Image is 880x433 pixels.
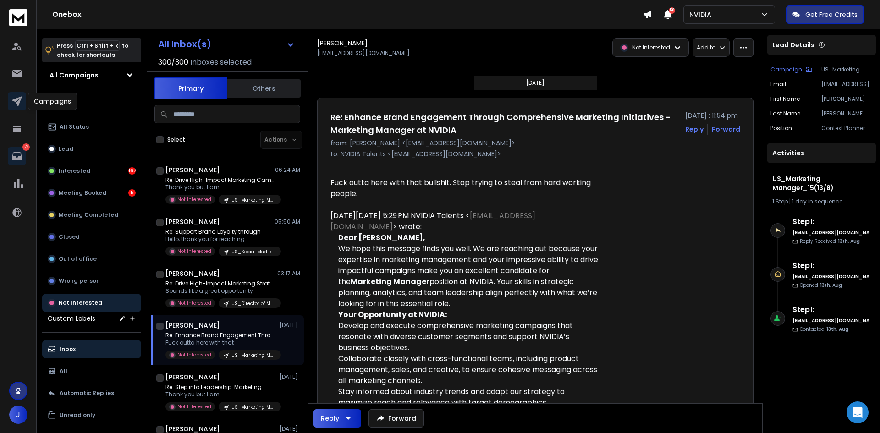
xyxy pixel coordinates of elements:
[60,345,76,353] p: Inbox
[75,40,120,51] span: Ctrl + Shift + k
[165,228,275,236] p: Re: Support Brand Loyalty through
[792,317,873,324] h6: [EMAIL_ADDRESS][DOMAIN_NAME]
[231,248,275,255] p: US_Social Media Manager_08(13/8)
[42,272,141,290] button: Wrong person
[770,95,800,103] p: First Name
[42,184,141,202] button: Meeting Booked5
[42,118,141,136] button: All Status
[770,110,800,117] p: Last Name
[231,404,275,411] p: US_Marketing Manager_25(13/8)
[792,197,842,205] span: 1 day in sequence
[313,409,361,428] button: Reply
[42,66,141,84] button: All Campaigns
[177,196,211,203] p: Not Interested
[712,125,740,134] div: Forward
[42,406,141,424] button: Unread only
[792,304,873,315] h6: Step 1 :
[772,40,814,49] p: Lead Details
[128,189,136,197] div: 5
[767,143,876,163] div: Activities
[49,71,99,80] h1: All Campaigns
[128,167,136,175] div: 167
[669,7,675,14] span: 50
[685,111,740,120] p: [DATE] : 11:54 pm
[792,273,873,280] h6: [EMAIL_ADDRESS][DOMAIN_NAME]
[165,184,275,191] p: Thank you but I am
[42,140,141,158] button: Lead
[280,373,300,381] p: [DATE]
[48,314,95,323] h3: Custom Labels
[57,41,128,60] p: Press to check for shortcuts.
[231,352,275,359] p: US_Marketing Manager_15(13/8)
[338,309,447,320] strong: Your Opportunity at NVIDIA:
[772,174,871,192] h1: US_Marketing Manager_15(13/8)
[826,326,848,333] span: 13th, Aug
[9,9,27,26] img: logo
[165,217,220,226] h1: [PERSON_NAME]
[177,248,211,255] p: Not Interested
[685,125,704,134] button: Reply
[368,409,424,428] button: Forward
[330,138,740,148] p: from: [PERSON_NAME] <[EMAIL_ADDRESS][DOMAIN_NAME]>
[697,44,715,51] p: Add to
[277,270,300,277] p: 03:17 AM
[42,362,141,380] button: All
[330,210,535,232] a: [EMAIL_ADDRESS][DOMAIN_NAME]
[165,321,220,330] h1: [PERSON_NAME]
[9,406,27,424] button: J
[800,238,860,245] p: Reply Received
[338,243,598,309] div: We hope this message finds you well. We are reaching out because your expertise in marketing mana...
[526,79,544,87] p: [DATE]
[330,210,598,232] div: [DATE][DATE] 5:29 PM NVIDIA Talents < > wrote:
[165,165,220,175] h1: [PERSON_NAME]
[177,351,211,358] p: Not Interested
[165,236,275,243] p: Hello, thank you for reaching
[330,149,740,159] p: to: NVIDIA Talents <[EMAIL_ADDRESS][DOMAIN_NAME]>
[59,145,73,153] p: Lead
[820,282,842,289] span: 13th, Aug
[275,166,300,174] p: 06:24 AM
[59,211,118,219] p: Meeting Completed
[689,10,715,19] p: NVIDIA
[151,35,302,53] button: All Inbox(s)
[770,125,792,132] p: Position
[165,332,275,339] p: Re: Enhance Brand Engagement Through
[351,276,429,287] strong: Marketing Manager
[317,38,368,48] h1: [PERSON_NAME]
[28,93,77,110] div: Campaigns
[165,391,275,398] p: Thank you but I am
[154,77,227,99] button: Primary
[805,10,858,19] p: Get Free Credits
[42,162,141,180] button: Interested167
[42,340,141,358] button: Inbox
[60,123,89,131] p: All Status
[800,282,842,289] p: Opened
[231,300,275,307] p: US_Director of Marketing_11(9/8)
[22,143,30,151] p: 172
[59,277,100,285] p: Wrong person
[177,300,211,307] p: Not Interested
[158,57,188,68] span: 300 / 300
[770,66,812,73] button: Campaign
[8,147,26,165] a: 172
[59,189,106,197] p: Meeting Booked
[165,176,275,184] p: Re: Drive High-Impact Marketing Campaigns
[280,322,300,329] p: [DATE]
[158,39,211,49] h1: All Inbox(s)
[786,5,864,24] button: Get Free Credits
[792,216,873,227] h6: Step 1 :
[317,49,410,57] p: [EMAIL_ADDRESS][DOMAIN_NAME]
[770,66,802,73] p: Campaign
[821,95,873,103] p: [PERSON_NAME]
[52,9,643,20] h1: Onebox
[227,78,301,99] button: Others
[280,425,300,433] p: [DATE]
[42,384,141,402] button: Automatic Replies
[165,280,275,287] p: Re: Drive High-Impact Marketing Strategies
[821,125,873,132] p: Context Planner
[60,389,114,397] p: Automatic Replies
[165,269,220,278] h1: [PERSON_NAME]
[59,233,80,241] p: Closed
[190,57,252,68] h3: Inboxes selected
